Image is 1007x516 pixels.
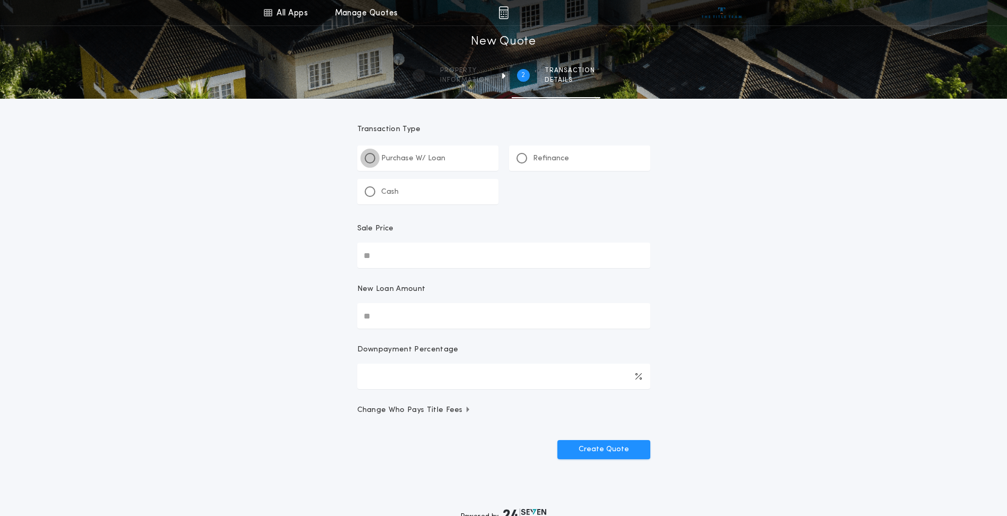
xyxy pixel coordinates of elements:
h2: 2 [521,71,525,80]
button: Create Quote [557,440,650,459]
input: Sale Price [357,243,650,268]
p: New Loan Amount [357,284,426,295]
span: Transaction [545,66,595,75]
p: Cash [381,187,399,197]
p: Refinance [533,153,569,164]
button: Change Who Pays Title Fees [357,405,650,416]
h1: New Quote [471,33,536,50]
p: Transaction Type [357,124,650,135]
p: Sale Price [357,223,394,234]
span: Property [440,66,489,75]
input: Downpayment Percentage [357,364,650,389]
span: information [440,76,489,84]
input: New Loan Amount [357,303,650,329]
p: Purchase W/ Loan [381,153,445,164]
span: Change Who Pays Title Fees [357,405,471,416]
p: Downpayment Percentage [357,345,459,355]
span: details [545,76,595,84]
img: img [498,6,509,19]
img: vs-icon [702,7,742,18]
